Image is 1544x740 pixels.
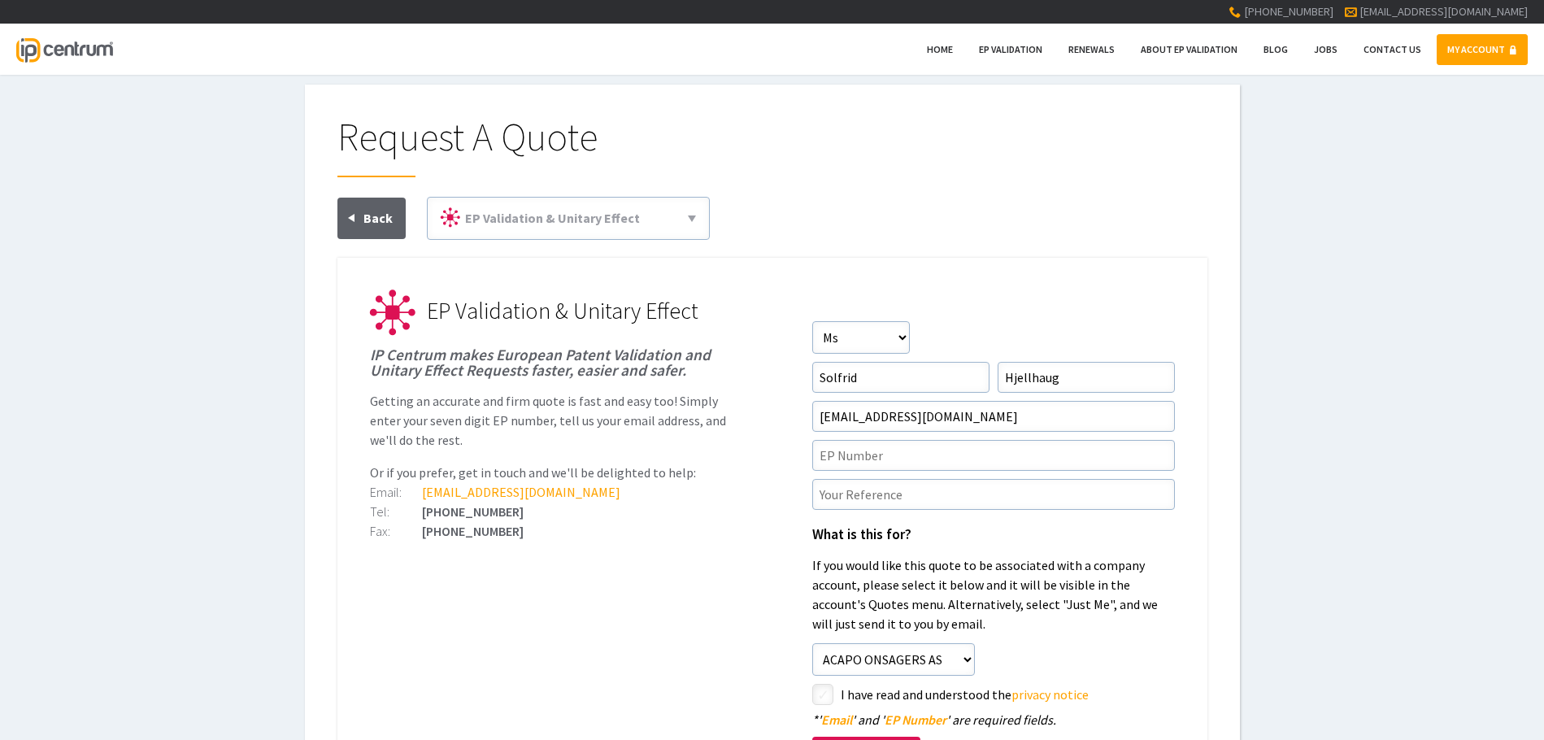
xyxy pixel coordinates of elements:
label: I have read and understood the [841,684,1175,705]
span: [PHONE_NUMBER] [1244,4,1333,19]
a: Jobs [1303,34,1348,65]
a: Blog [1253,34,1298,65]
span: Jobs [1314,43,1337,55]
input: Surname [998,362,1175,393]
span: Home [927,43,953,55]
div: Email: [370,485,422,498]
p: Getting an accurate and firm quote is fast and easy too! Simply enter your seven digit EP number,... [370,391,733,450]
div: [PHONE_NUMBER] [370,525,733,538]
span: EP Validation [979,43,1042,55]
a: Renewals [1058,34,1125,65]
h1: IP Centrum makes European Patent Validation and Unitary Effect Requests faster, easier and safer. [370,347,733,378]
input: Email [812,401,1175,432]
a: EP Validation & Unitary Effect [434,204,702,233]
span: Blog [1263,43,1288,55]
a: Back [337,198,406,239]
a: IP Centrum [16,24,112,75]
span: Back [363,210,393,226]
a: privacy notice [1011,686,1089,703]
h1: What is this for? [812,528,1175,542]
a: [EMAIL_ADDRESS][DOMAIN_NAME] [422,484,620,500]
div: [PHONE_NUMBER] [370,505,733,518]
h1: Request A Quote [337,117,1207,177]
label: styled-checkbox [812,684,833,705]
a: Contact Us [1353,34,1432,65]
div: Tel: [370,505,422,518]
span: Renewals [1068,43,1115,55]
p: Or if you prefer, get in touch and we'll be delighted to help: [370,463,733,482]
span: Email [821,712,852,728]
div: Fax: [370,525,422,538]
input: Your Reference [812,479,1175,510]
p: If you would like this quote to be associated with a company account, please select it below and ... [812,555,1175,633]
div: ' ' and ' ' are required fields. [812,713,1175,726]
span: EP Validation & Unitary Effect [465,210,640,226]
span: EP Number [885,712,946,728]
input: EP Number [812,440,1175,471]
a: Home [916,34,963,65]
span: Contact Us [1364,43,1421,55]
a: MY ACCOUNT [1437,34,1528,65]
span: EP Validation & Unitary Effect [427,296,698,325]
span: About EP Validation [1141,43,1237,55]
a: EP Validation [968,34,1053,65]
a: [EMAIL_ADDRESS][DOMAIN_NAME] [1359,4,1528,19]
a: About EP Validation [1130,34,1248,65]
input: First Name [812,362,989,393]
